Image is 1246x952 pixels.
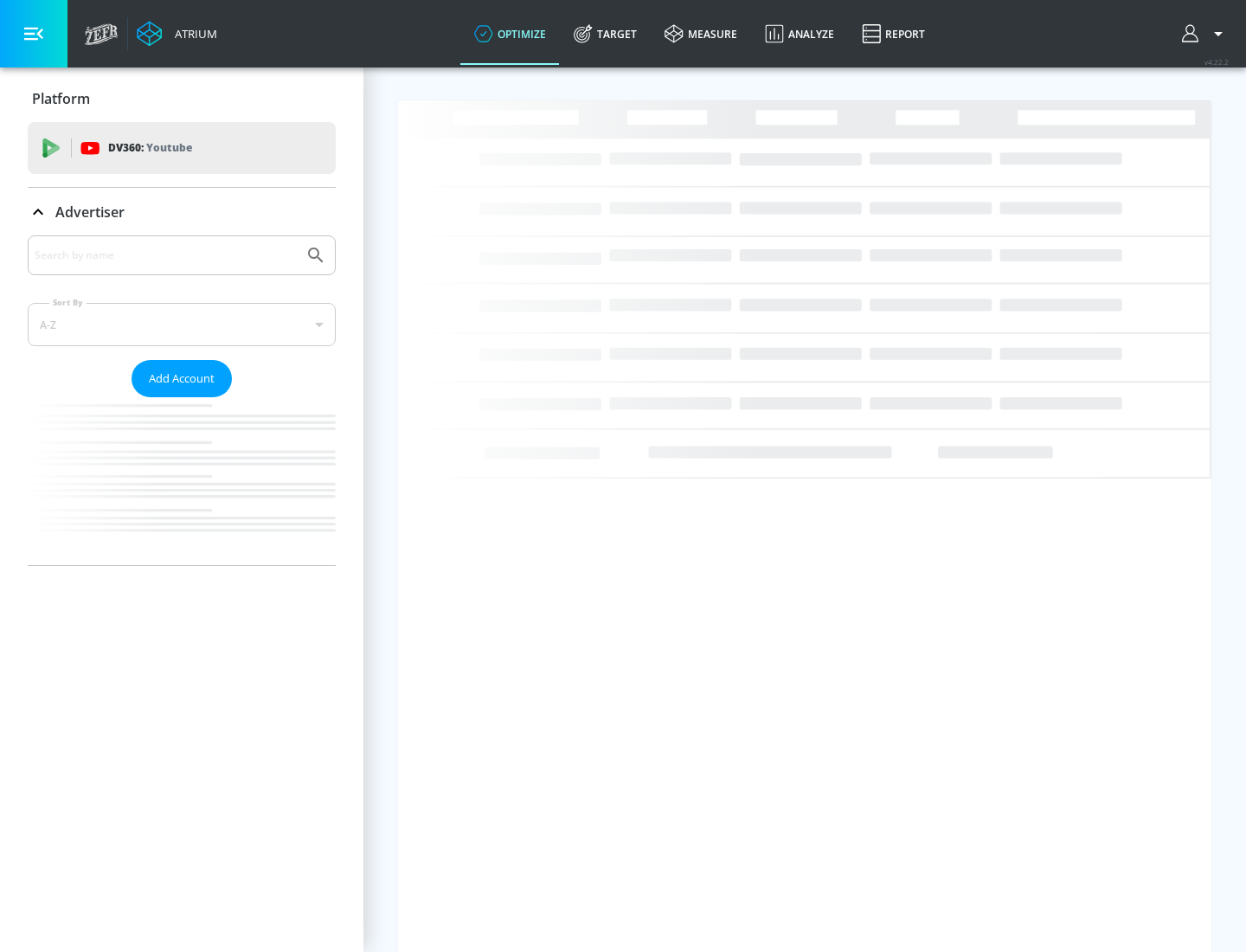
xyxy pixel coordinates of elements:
[132,360,232,397] button: Add Account
[146,138,192,157] p: Youtube
[49,297,87,308] label: Sort By
[651,3,751,65] a: measure
[149,369,215,389] span: Add Account
[35,244,297,267] input: Search by name
[28,235,336,565] div: Advertiser
[55,203,125,222] p: Advertiser
[32,89,90,108] p: Platform
[137,21,217,47] a: Atrium
[108,138,192,158] p: DV360:
[751,3,848,65] a: Analyze
[560,3,651,65] a: Target
[460,3,560,65] a: optimize
[848,3,939,65] a: Report
[168,26,217,42] div: Atrium
[28,188,336,236] div: Advertiser
[28,303,336,346] div: A-Z
[1204,57,1229,67] span: v 4.22.2
[28,397,336,565] nav: list of Advertiser
[28,74,336,123] div: Platform
[28,122,336,174] div: DV360: Youtube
